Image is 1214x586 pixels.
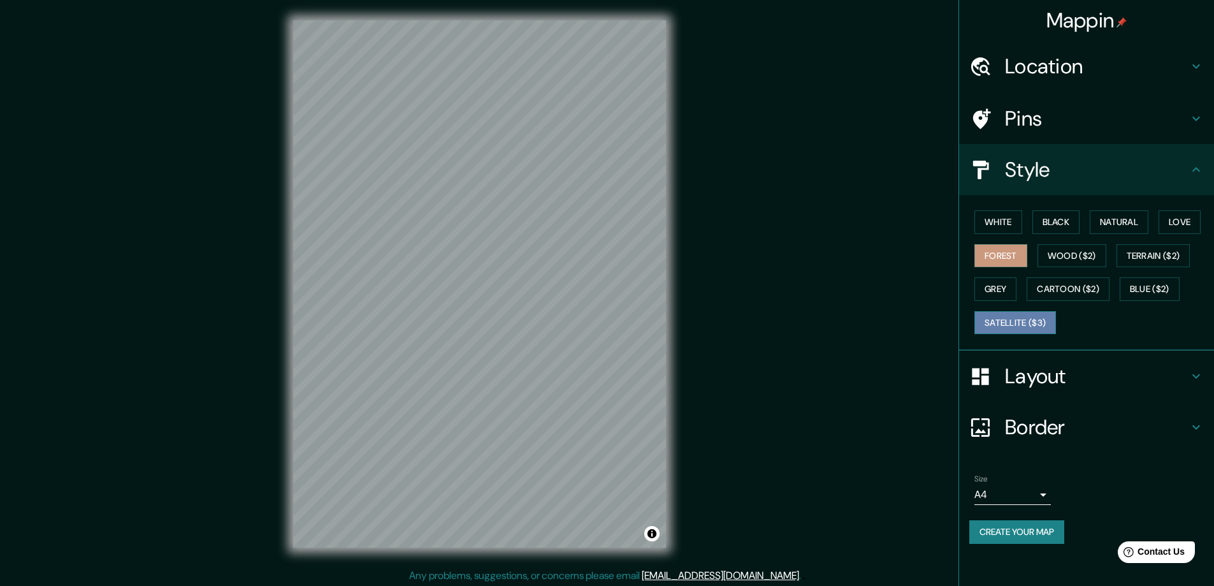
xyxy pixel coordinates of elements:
button: Blue ($2) [1120,277,1180,301]
h4: Pins [1005,106,1189,131]
div: . [801,568,803,583]
p: Any problems, suggestions, or concerns please email . [409,568,801,583]
label: Size [974,474,988,485]
h4: Layout [1005,363,1189,389]
button: Natural [1090,210,1148,234]
button: Cartoon ($2) [1027,277,1109,301]
h4: Mappin [1046,8,1127,33]
h4: Location [1005,54,1189,79]
a: [EMAIL_ADDRESS][DOMAIN_NAME] [642,569,799,582]
div: A4 [974,485,1051,505]
div: Location [959,41,1214,92]
button: Love [1159,210,1201,234]
button: Grey [974,277,1016,301]
button: Create your map [969,520,1064,544]
iframe: Help widget launcher [1101,536,1200,572]
button: Satellite ($3) [974,311,1056,335]
button: Terrain ($2) [1116,244,1190,268]
div: Layout [959,351,1214,402]
button: Wood ($2) [1037,244,1106,268]
button: White [974,210,1022,234]
div: Pins [959,93,1214,144]
div: Style [959,144,1214,195]
h4: Style [1005,157,1189,182]
div: . [803,568,806,583]
img: pin-icon.png [1116,17,1127,27]
div: Border [959,402,1214,453]
button: Black [1032,210,1080,234]
canvas: Map [293,20,666,548]
button: Toggle attribution [644,526,660,541]
h4: Border [1005,414,1189,440]
button: Forest [974,244,1027,268]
